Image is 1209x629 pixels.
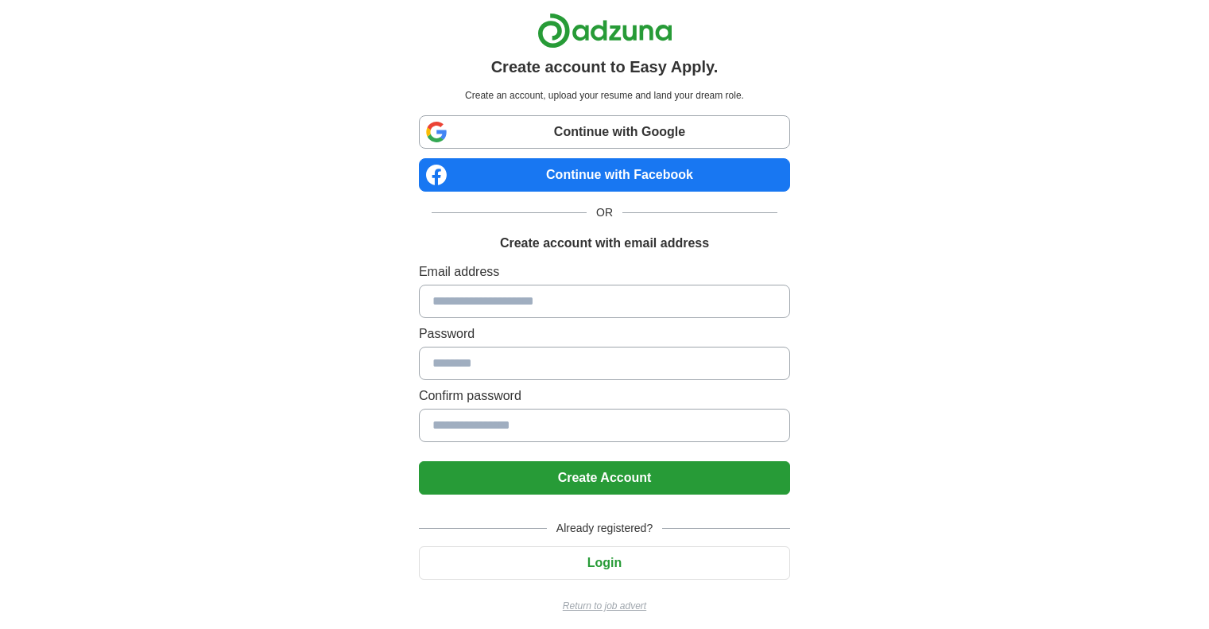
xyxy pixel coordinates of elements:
p: Create an account, upload your resume and land your dream role. [422,88,787,103]
span: Already registered? [547,520,662,537]
label: Email address [419,262,790,281]
h1: Create account to Easy Apply. [491,55,719,79]
label: Confirm password [419,386,790,406]
a: Login [419,556,790,569]
label: Password [419,324,790,344]
button: Create Account [419,461,790,495]
a: Continue with Facebook [419,158,790,192]
h1: Create account with email address [500,234,709,253]
img: Adzuna logo [537,13,672,49]
a: Return to job advert [419,599,790,613]
button: Login [419,546,790,580]
span: OR [587,204,622,221]
a: Continue with Google [419,115,790,149]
